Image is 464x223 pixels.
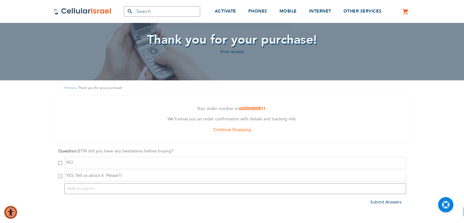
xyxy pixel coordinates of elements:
[344,8,382,14] span: OTHER SERVICES
[309,8,331,14] span: INTERNET
[370,199,401,205] a: Submit Answers
[66,159,73,165] span: NO
[220,49,244,55] a: Print receipt
[124,6,200,17] input: Search
[64,86,74,90] a: Home
[4,206,17,219] div: Accessibility Menu
[215,8,236,14] span: ACTIVATE
[54,8,112,15] img: Cellular Israel Logo
[213,127,251,133] a: Continue Shopping
[248,8,267,14] span: PHONES
[66,173,122,178] span: YES (Tell us about it. Please?)
[58,148,78,154] strong: Question:
[78,148,174,154] span: BTW did you have any hesitations before buying?
[78,85,122,91] strong: Thank you for your purchase!
[59,115,406,123] p: We'll email you an order confirmation with details and tracking info.
[59,105,406,113] p: Your order number is: .
[147,31,317,48] span: Thank you for your purchase!
[239,106,266,112] a: 62000000511
[64,183,406,194] input: Add an option...
[279,8,297,14] span: MOBILE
